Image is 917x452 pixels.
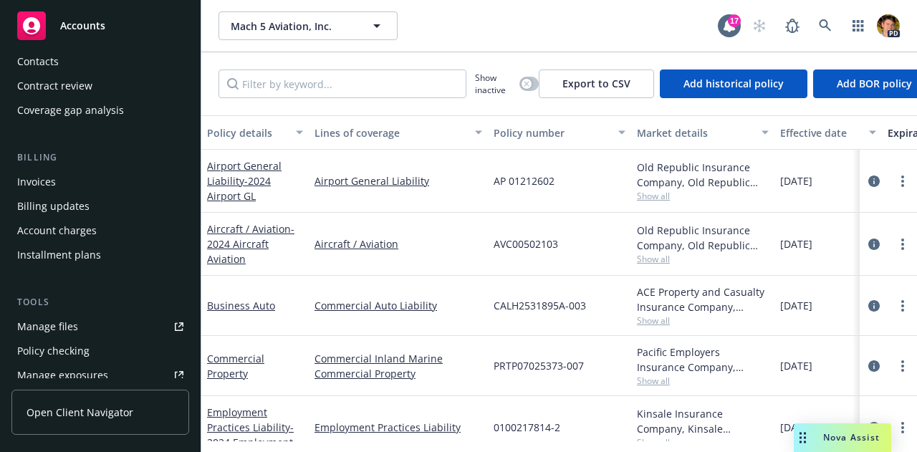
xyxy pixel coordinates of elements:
[745,11,774,40] a: Start snowing
[17,74,92,97] div: Contract review
[844,11,873,40] a: Switch app
[637,436,769,448] span: Show all
[17,99,124,122] div: Coverage gap analysis
[11,74,189,97] a: Contract review
[778,11,807,40] a: Report a Bug
[894,357,911,375] a: more
[11,340,189,362] a: Policy checking
[894,297,911,314] a: more
[774,115,882,150] button: Effective date
[637,375,769,387] span: Show all
[865,236,883,253] a: circleInformation
[231,19,355,34] span: Mach 5 Aviation, Inc.
[780,173,812,188] span: [DATE]
[11,150,189,165] div: Billing
[865,297,883,314] a: circleInformation
[315,366,482,381] a: Commercial Property
[877,14,900,37] img: photo
[637,253,769,265] span: Show all
[823,431,880,443] span: Nova Assist
[494,173,554,188] span: AP 01212602
[315,236,482,251] a: Aircraft / Aviation
[219,69,466,98] input: Filter by keyword...
[207,299,275,312] a: Business Auto
[17,50,59,73] div: Contacts
[60,20,105,32] span: Accounts
[207,352,264,380] a: Commercial Property
[219,11,398,40] button: Mach 5 Aviation, Inc.
[315,351,482,366] a: Commercial Inland Marine
[794,423,891,452] button: Nova Assist
[637,345,769,375] div: Pacific Employers Insurance Company, Chubb Group, The ABC Program
[894,173,911,190] a: more
[494,358,584,373] span: PRTP07025373-007
[17,340,90,362] div: Policy checking
[17,219,97,242] div: Account charges
[201,115,309,150] button: Policy details
[207,159,282,203] a: Airport General Liability
[309,115,488,150] button: Lines of coverage
[488,115,631,150] button: Policy number
[894,236,911,253] a: more
[494,236,558,251] span: AVC00502103
[17,315,78,338] div: Manage files
[27,405,133,420] span: Open Client Navigator
[17,364,108,387] div: Manage exposures
[780,298,812,313] span: [DATE]
[315,420,482,435] a: Employment Practices Liability
[475,72,514,96] span: Show inactive
[837,77,912,90] span: Add BOR policy
[315,125,466,140] div: Lines of coverage
[207,222,294,266] span: - 2024 Aircraft Aviation
[865,357,883,375] a: circleInformation
[207,222,294,266] a: Aircraft / Aviation
[11,315,189,338] a: Manage files
[660,69,807,98] button: Add historical policy
[683,77,784,90] span: Add historical policy
[631,115,774,150] button: Market details
[11,170,189,193] a: Invoices
[315,298,482,313] a: Commercial Auto Liability
[11,364,189,387] a: Manage exposures
[811,11,840,40] a: Search
[865,419,883,436] a: circleInformation
[780,125,860,140] div: Effective date
[780,358,812,373] span: [DATE]
[794,423,812,452] div: Drag to move
[17,244,101,266] div: Installment plans
[315,173,482,188] a: Airport General Liability
[17,170,56,193] div: Invoices
[562,77,630,90] span: Export to CSV
[11,50,189,73] a: Contacts
[17,195,90,218] div: Billing updates
[11,99,189,122] a: Coverage gap analysis
[637,223,769,253] div: Old Republic Insurance Company, Old Republic General Insurance Group
[11,195,189,218] a: Billing updates
[780,236,812,251] span: [DATE]
[780,420,812,435] span: [DATE]
[11,295,189,309] div: Tools
[728,14,741,27] div: 17
[637,406,769,436] div: Kinsale Insurance Company, Kinsale Insurance, Novatae Risk Group
[11,219,189,242] a: Account charges
[11,6,189,46] a: Accounts
[637,314,769,327] span: Show all
[494,298,586,313] span: CALH2531895A-003
[207,125,287,140] div: Policy details
[637,190,769,202] span: Show all
[894,419,911,436] a: more
[865,173,883,190] a: circleInformation
[637,160,769,190] div: Old Republic Insurance Company, Old Republic General Insurance Group
[494,125,610,140] div: Policy number
[637,125,753,140] div: Market details
[11,244,189,266] a: Installment plans
[539,69,654,98] button: Export to CSV
[494,420,560,435] span: 0100217814-2
[637,284,769,314] div: ACE Property and Casualty Insurance Company, Chubb Group, The ABC Program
